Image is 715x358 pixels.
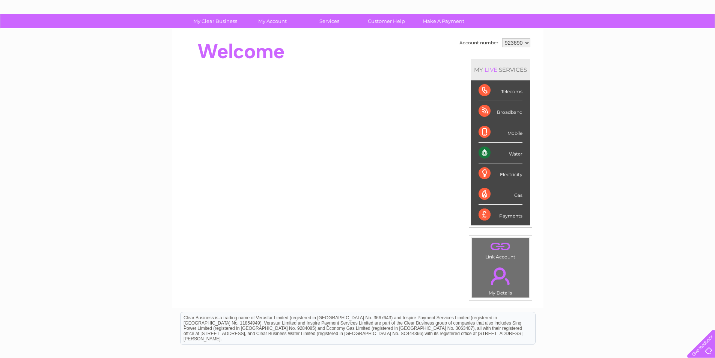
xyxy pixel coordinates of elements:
div: Telecoms [479,80,522,101]
td: My Details [471,261,530,298]
a: Make A Payment [412,14,474,28]
div: Payments [479,205,522,225]
a: Telecoms [623,32,645,38]
div: Clear Business is a trading name of Verastar Limited (registered in [GEOGRAPHIC_DATA] No. 3667643... [181,4,535,36]
div: Mobile [479,122,522,143]
a: . [474,240,527,253]
a: Energy [602,32,618,38]
div: LIVE [483,66,499,73]
a: My Account [241,14,303,28]
a: . [474,263,527,289]
a: Log out [690,32,708,38]
div: Electricity [479,163,522,184]
img: logo.png [25,20,63,42]
a: 0333 014 3131 [574,4,625,13]
div: Water [479,143,522,163]
a: My Clear Business [184,14,246,28]
div: Broadband [479,101,522,122]
a: Customer Help [355,14,417,28]
td: Account number [458,36,500,49]
a: Services [298,14,360,28]
td: Link Account [471,238,530,261]
a: Blog [650,32,661,38]
div: Gas [479,184,522,205]
a: Contact [665,32,683,38]
div: MY SERVICES [471,59,530,80]
a: Water [583,32,597,38]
